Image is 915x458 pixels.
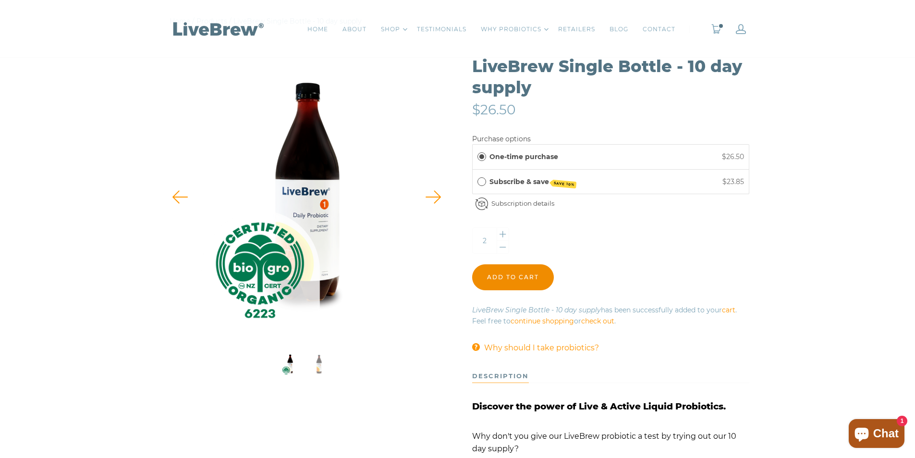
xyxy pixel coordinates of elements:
a: Subscription details [491,199,555,207]
inbox-online-store-chat: Shopify online store chat [846,419,907,450]
span: $23.85 [722,177,744,186]
input: Quantity [473,228,497,253]
em: LiveBrew Single Bottle - 10 day supply [472,306,601,314]
div: has been successfully added to your . Feel free to or . [472,305,750,327]
a: SHOP [381,25,400,34]
a: cart [722,306,735,314]
a: TESTIMONIALS [417,25,466,34]
a: Why should I take probiotics? [484,342,599,354]
label: One-time purchase [489,151,558,162]
img: LiveBrew [170,20,266,37]
a: CONTACT [643,25,675,34]
a: 0 [711,24,721,34]
div: Subscribe & save [477,176,486,187]
a: continue shopping [511,317,574,325]
label: Subscribe & save [489,176,576,187]
span: Why should I take probiotics? [484,343,599,352]
label: Purchase options [472,135,531,143]
div: One-time purchase [477,151,486,162]
a: BLOG [610,25,628,34]
img: LiveBrew Single Bottle - 10 day supply [166,56,448,338]
span: Discover the power of Live & Active Liquid Probiotics. [472,401,726,412]
a: ABOUT [342,25,366,34]
span: SAVE 10% [552,179,576,188]
a: HOME [307,25,328,34]
input: Add to cart [472,264,554,290]
h1: LiveBrew Single Bottle - 10 day supply [472,56,750,98]
span: Why don't you give our LiveBrew probiotic a test by trying out our 10 day supply? [472,432,736,453]
a: check out [581,317,614,325]
span: 0 [718,23,724,29]
span: $26.50 [722,152,744,161]
a: RETAILERS [558,25,595,34]
span: $26.50 [472,101,516,118]
a: WHY PROBIOTICS [481,25,541,34]
div: description [472,369,529,383]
